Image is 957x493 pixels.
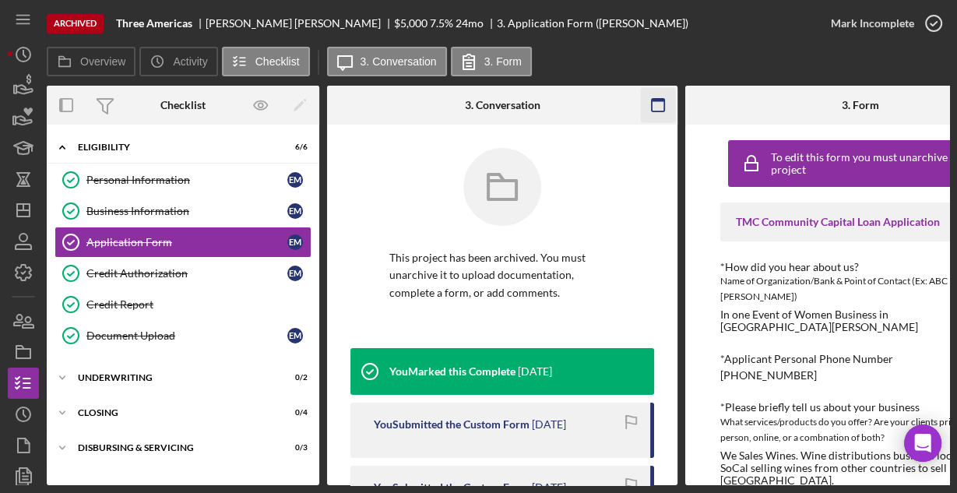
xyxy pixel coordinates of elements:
[287,266,303,281] div: E M
[451,47,532,76] button: 3. Form
[280,143,308,152] div: 6 / 6
[173,55,207,68] label: Activity
[430,17,453,30] div: 7.5 %
[287,234,303,250] div: E M
[394,17,427,30] div: $5,000
[497,17,688,30] div: 3. Application Form ([PERSON_NAME])
[456,17,484,30] div: 24 mo
[831,8,914,39] div: Mark Incomplete
[222,47,310,76] button: Checklist
[78,443,269,453] div: Disbursing & Servicing
[842,99,879,111] div: 3. Form
[280,443,308,453] div: 0 / 3
[160,99,206,111] div: Checklist
[55,258,311,289] a: Credit AuthorizationEM
[78,143,269,152] div: Eligibility
[47,14,104,33] div: Archived
[327,47,447,76] button: 3. Conversation
[86,236,287,248] div: Application Form
[484,55,522,68] label: 3. Form
[374,418,530,431] div: You Submitted the Custom Form
[55,289,311,320] a: Credit Report
[815,8,949,39] button: Mark Incomplete
[86,205,287,217] div: Business Information
[86,329,287,342] div: Document Upload
[389,249,615,301] p: This project has been archived. You must unarchive it to upload documentation, complete a form, o...
[280,373,308,382] div: 0 / 2
[86,298,311,311] div: Credit Report
[287,328,303,343] div: E M
[55,320,311,351] a: Document UploadEM
[361,55,437,68] label: 3. Conversation
[255,55,300,68] label: Checklist
[389,365,515,378] div: You Marked this Complete
[78,408,269,417] div: Closing
[280,408,308,417] div: 0 / 4
[287,203,303,219] div: E M
[55,227,311,258] a: Application FormEM
[55,195,311,227] a: Business InformationEM
[116,17,192,30] b: Three Americas
[532,418,566,431] time: 2024-07-11 21:54
[86,267,287,280] div: Credit Authorization
[206,17,394,30] div: [PERSON_NAME] [PERSON_NAME]
[55,164,311,195] a: Personal InformationEM
[904,424,941,462] div: Open Intercom Messenger
[720,369,817,382] div: [PHONE_NUMBER]
[47,47,135,76] button: Overview
[86,174,287,186] div: Personal Information
[139,47,217,76] button: Activity
[80,55,125,68] label: Overview
[465,99,540,111] div: 3. Conversation
[518,365,552,378] time: 2024-07-11 21:54
[287,172,303,188] div: E M
[78,373,269,382] div: Underwriting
